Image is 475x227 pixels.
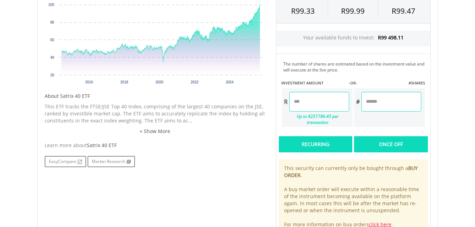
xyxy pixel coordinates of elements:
div: Up to R257786.45 per transaction [282,112,349,127]
text: 2016 [85,80,93,84]
text: 80 [50,20,54,24]
a: + Show More [45,128,265,135]
label: #SHARES [409,80,425,86]
div: R [282,92,289,112]
span: R99.33 [291,6,315,16]
p: This ETF tracks the FTSE/JSE Top 40 Index, comprising of the largest 40 companies on the JSE, ran... [45,103,265,124]
text: 100 [48,3,54,7]
div: # [354,92,361,112]
text: 2018 [120,80,128,84]
b: BUY ORDER [284,165,418,178]
label: -OR- [349,80,357,86]
div: The number of shares are estimated based on the investment value and will execute at the live price. [283,61,428,73]
div: Recurring [279,136,352,152]
text: 40 [50,56,54,59]
span: Satrix 40 ETF [87,142,117,149]
text: 2020 [155,80,163,84]
div: Learn more about [45,142,265,149]
label: INVESTMENT AMOUNT [281,80,323,86]
a: Market Research [88,156,135,167]
text: 2024 [226,80,234,84]
span: R99.99 [341,6,365,16]
text: 20 [50,73,54,77]
h5: About Satrix 40 ETF [45,93,265,100]
text: 60 [50,38,54,42]
a: EasyCompare [45,156,86,167]
div: Your available funds to invest: [276,31,430,46]
div: Once Off [354,136,428,152]
text: 2022 [191,80,199,84]
span: R99 498.11 [378,34,404,41]
span: R99.47 [392,6,415,16]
